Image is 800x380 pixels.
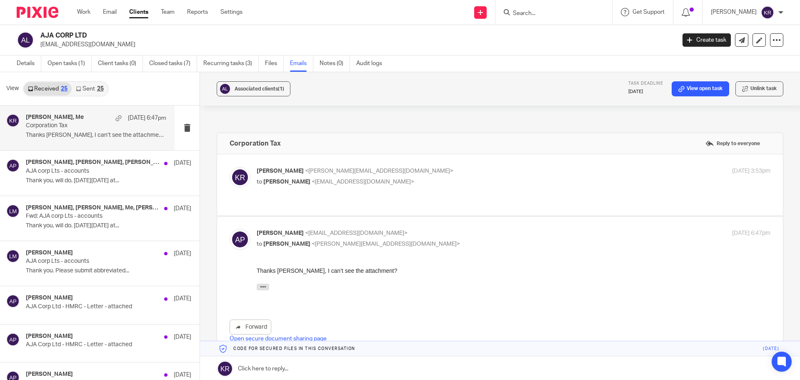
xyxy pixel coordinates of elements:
[290,55,313,72] a: Emails
[26,294,73,302] h4: [PERSON_NAME]
[97,86,104,92] div: 25
[26,303,158,310] p: AJA Corp Ltd - HMRC - Letter - attached
[219,83,231,95] img: svg%3E
[6,249,20,263] img: svg%3E
[257,179,262,185] span: to
[711,8,757,16] p: [PERSON_NAME]
[40,31,544,40] h2: AJA CORP LTD
[312,241,460,247] span: <[PERSON_NAME][EMAIL_ADDRESS][DOMAIN_NAME]>
[230,336,327,342] a: Open secure document sharing page
[149,55,197,72] a: Closed tasks (7)
[6,204,20,218] img: svg%3E
[732,167,770,176] p: [DATE] 3:53pm
[203,55,259,72] a: Recurring tasks (3)
[61,86,67,92] div: 25
[356,55,388,72] a: Audit logs
[161,8,175,16] a: Team
[6,159,20,172] img: svg%3E
[26,341,158,348] p: AJA Corp Ltd - HMRC - Letter - attached
[235,86,284,91] span: Associated clients
[735,81,783,96] button: Unlink task
[230,139,281,148] h4: Corporation Tax
[26,371,73,378] h4: [PERSON_NAME]
[263,179,310,185] span: [PERSON_NAME]
[26,249,73,257] h4: [PERSON_NAME]
[129,8,148,16] a: Clients
[263,241,310,247] span: [PERSON_NAME]
[174,249,191,258] p: [DATE]
[6,84,19,93] span: View
[47,55,92,72] a: Open tasks (1)
[26,333,73,340] h4: [PERSON_NAME]
[628,81,663,86] span: Task deadline
[6,333,20,346] img: svg%3E
[217,81,290,96] button: Associated clients(1)
[26,258,158,265] p: AJA corp Lts - accounts
[26,177,191,184] p: Thank you, will do. [DATE][DATE] at...
[103,8,117,16] a: Email
[305,230,407,236] span: <[EMAIL_ADDRESS][DOMAIN_NAME]>
[220,8,242,16] a: Settings
[26,267,191,274] p: Thank you. Please submit abbreviated...
[512,10,587,18] input: Search
[257,168,304,174] span: [PERSON_NAME]
[682,33,731,47] a: Create task
[187,8,208,16] a: Reports
[320,55,350,72] a: Notes (0)
[26,213,158,220] p: Fwd: AJA corp Lts - accounts
[174,204,191,213] p: [DATE]
[72,82,107,96] a: Sent25
[257,241,262,247] span: to
[230,320,271,335] a: Forward
[26,222,191,229] p: Thank you, will do. [DATE][DATE] at...
[17,7,58,18] img: Pixie
[128,114,166,122] p: [DATE] 6:47pm
[672,81,729,96] a: View open task
[265,55,284,72] a: Files
[174,294,191,303] p: [DATE]
[17,31,34,49] img: svg%3E
[257,230,304,236] span: [PERSON_NAME]
[24,82,72,96] a: Received25
[703,137,762,150] label: Reply to everyone
[26,114,84,121] h4: [PERSON_NAME], Me
[230,167,250,188] img: svg%3E
[26,122,138,129] p: Corporation Tax
[312,179,414,185] span: <[EMAIL_ADDRESS][DOMAIN_NAME]>
[77,8,90,16] a: Work
[40,40,670,49] p: [EMAIL_ADDRESS][DOMAIN_NAME]
[628,88,663,95] p: [DATE]
[632,9,665,15] span: Get Support
[278,86,284,91] span: (1)
[26,132,166,139] p: Thanks [PERSON_NAME], I can’t see the attachment? ...
[174,159,191,167] p: [DATE]
[17,55,41,72] a: Details
[26,168,158,175] p: AJA corp Lts - accounts
[26,204,160,211] h4: [PERSON_NAME], [PERSON_NAME], Me, [PERSON_NAME]
[305,168,453,174] span: <[PERSON_NAME][EMAIL_ADDRESS][DOMAIN_NAME]>
[732,229,770,238] p: [DATE] 6:47pm
[6,114,20,127] img: svg%3E
[26,159,160,166] h4: [PERSON_NAME], [PERSON_NAME], [PERSON_NAME]
[174,333,191,341] p: [DATE]
[98,55,143,72] a: Client tasks (0)
[761,6,774,19] img: svg%3E
[230,229,250,250] img: svg%3E
[6,294,20,308] img: svg%3E
[174,371,191,379] p: [DATE]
